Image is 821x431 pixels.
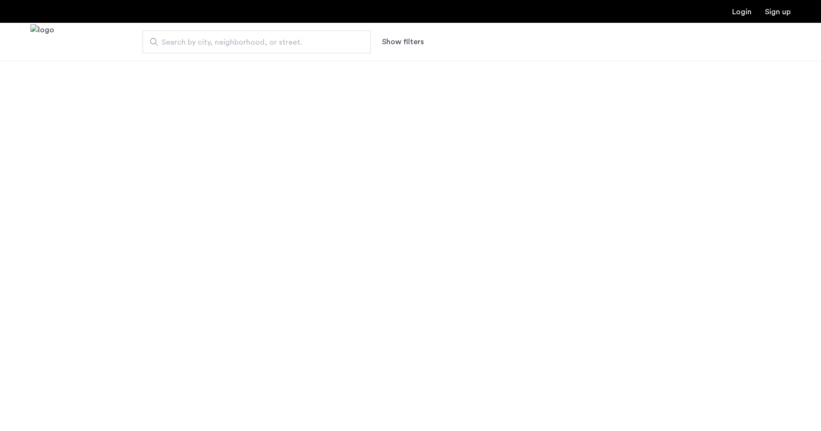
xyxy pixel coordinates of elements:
a: Registration [765,8,791,16]
img: logo [30,24,54,60]
a: Cazamio Logo [30,24,54,60]
input: Apartment Search [143,30,371,53]
button: Show or hide filters [382,36,424,48]
a: Login [732,8,752,16]
span: Search by city, neighborhood, or street. [162,37,344,48]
